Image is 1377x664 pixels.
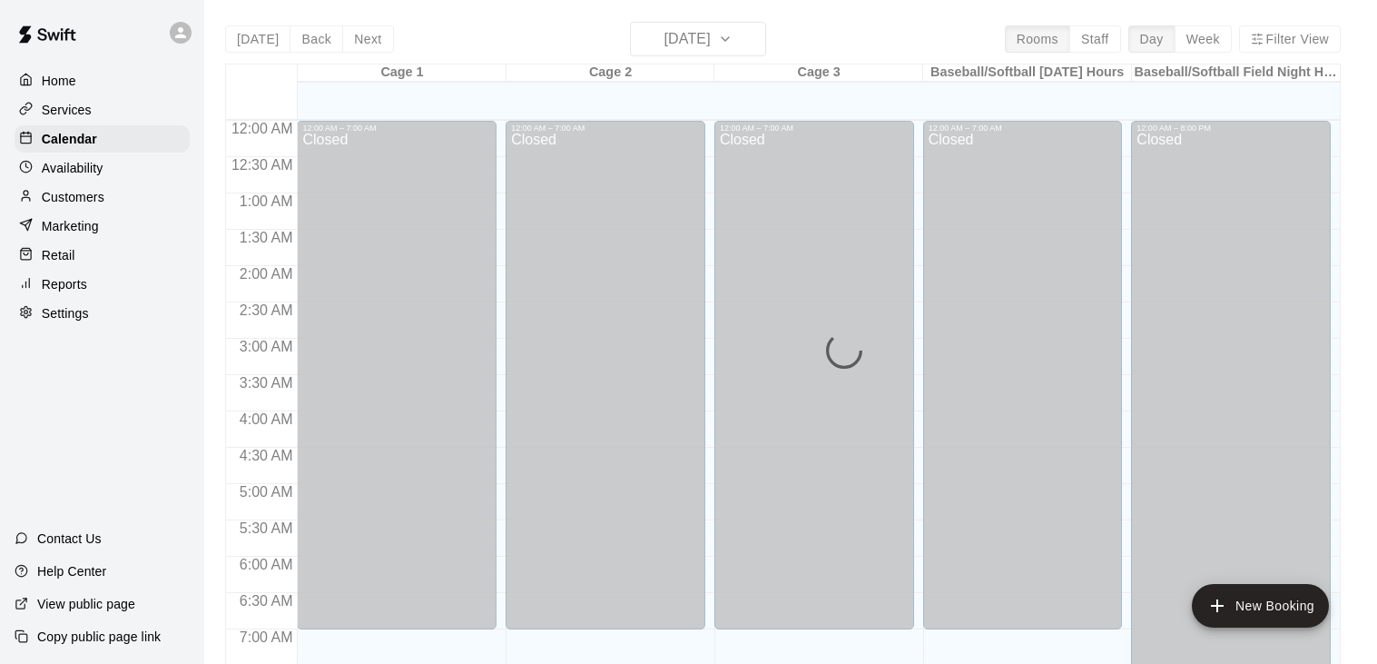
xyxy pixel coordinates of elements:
p: Help Center [37,562,106,580]
p: Services [42,101,92,119]
div: 12:00 AM – 7:00 AM [302,124,491,133]
div: Cage 1 [298,64,507,82]
span: 12:00 AM [227,121,298,136]
div: 12:00 AM – 7:00 AM [511,124,700,133]
div: Baseball/Softball Field Night Hours [1132,64,1341,82]
div: Closed [302,133,491,636]
span: 4:00 AM [235,411,298,427]
span: 5:30 AM [235,520,298,536]
p: Reports [42,275,87,293]
a: Marketing [15,213,190,240]
a: Reports [15,271,190,298]
span: 7:00 AM [235,629,298,645]
button: add [1192,584,1329,628]
p: Customers [42,188,104,206]
p: Copy public page link [37,628,161,646]
p: Home [42,72,76,90]
div: Cage 2 [507,64,715,82]
a: Customers [15,183,190,211]
a: Services [15,96,190,124]
span: 3:30 AM [235,375,298,391]
span: 1:00 AM [235,193,298,209]
div: Cage 3 [714,64,923,82]
p: Retail [42,246,75,264]
span: 1:30 AM [235,230,298,245]
div: 12:00 AM – 7:00 AM: Closed [297,121,497,629]
span: 6:00 AM [235,557,298,572]
div: Closed [929,133,1117,636]
span: 2:00 AM [235,266,298,282]
div: 12:00 AM – 7:00 AM: Closed [506,121,705,629]
div: Baseball/Softball [DATE] Hours [923,64,1132,82]
span: 6:30 AM [235,593,298,609]
a: Calendar [15,125,190,153]
p: Marketing [42,217,99,235]
span: 4:30 AM [235,448,298,463]
p: View public page [37,595,135,613]
a: Availability [15,154,190,182]
p: Calendar [42,130,97,148]
a: Home [15,67,190,94]
p: Availability [42,159,103,177]
span: 3:00 AM [235,339,298,354]
div: 12:00 AM – 7:00 AM: Closed [714,121,914,629]
a: Settings [15,300,190,327]
p: Contact Us [37,530,102,548]
div: 12:00 AM – 8:00 PM [1136,124,1325,133]
a: Retail [15,242,190,269]
div: Closed [511,133,700,636]
div: Closed [720,133,909,636]
p: Settings [42,304,89,322]
span: 5:00 AM [235,484,298,500]
div: 12:00 AM – 7:00 AM [929,124,1117,133]
div: 12:00 AM – 7:00 AM [720,124,909,133]
span: 12:30 AM [227,157,298,173]
div: 12:00 AM – 7:00 AM: Closed [923,121,1123,629]
span: 2:30 AM [235,302,298,318]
